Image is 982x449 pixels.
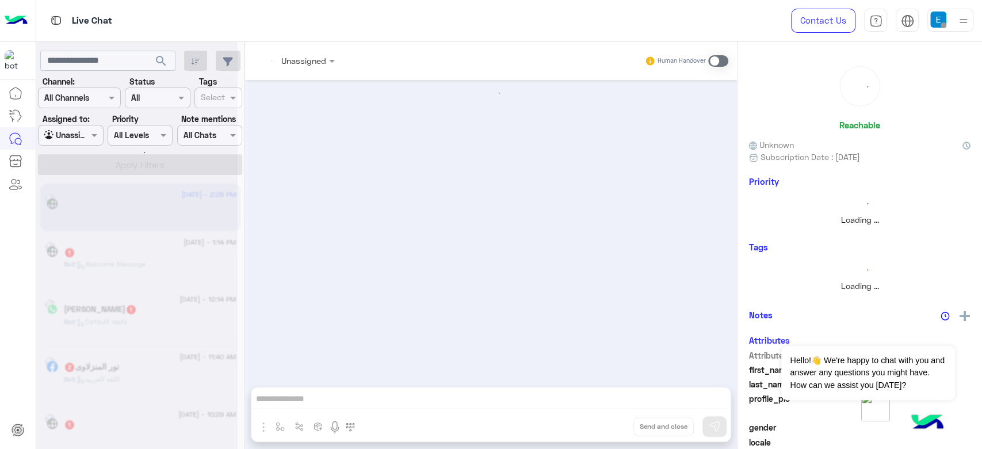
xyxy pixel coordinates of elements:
[907,403,947,443] img: hulul-logo.png
[749,139,794,151] span: Unknown
[930,12,946,28] img: userImage
[861,436,971,448] span: null
[869,14,882,28] img: tab
[841,281,879,291] span: Loading ...
[841,215,879,224] span: Loading ...
[749,436,859,448] span: locale
[749,364,859,376] span: first_name
[956,14,970,28] img: profile
[749,378,859,390] span: last_name
[941,311,950,321] img: notes
[633,417,694,436] button: Send and close
[901,14,914,28] img: tab
[253,83,730,103] div: loading...
[839,120,880,130] h6: Reachable
[5,9,28,33] img: Logo
[761,151,860,163] span: Subscription Date : [DATE]
[843,70,877,103] div: loading...
[960,311,970,321] img: add
[658,56,706,66] small: Human Handover
[49,13,63,28] img: tab
[749,393,859,419] span: profile_pic
[749,242,970,252] h6: Tags
[72,13,112,29] p: Live Chat
[861,421,971,433] span: null
[749,421,859,433] span: gender
[199,91,225,106] div: Select
[864,9,887,33] a: tab
[5,50,25,71] img: 171468393613305
[791,9,855,33] a: Contact Us
[861,393,890,421] img: picture
[749,349,859,362] span: Attribute Name
[127,142,147,162] div: loading...
[781,346,954,400] span: Hello!👋 We're happy to chat with you and answer any questions you might have. How can we assist y...
[752,193,968,214] div: loading...
[749,335,790,345] h6: Attributes
[749,176,779,187] h6: Priority
[752,260,968,280] div: loading...
[749,310,773,320] h6: Notes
